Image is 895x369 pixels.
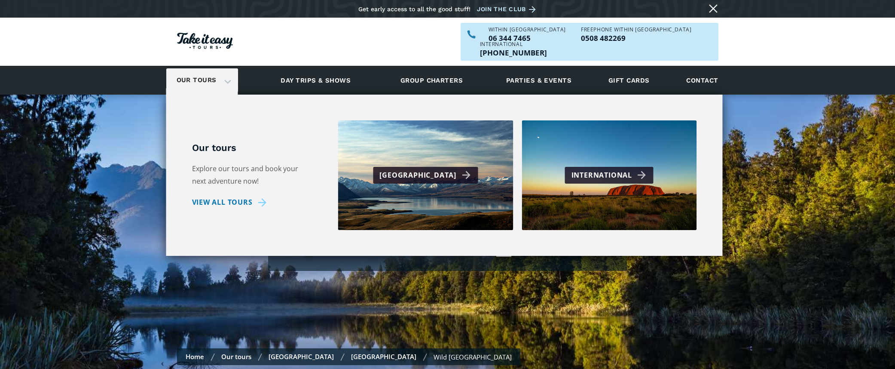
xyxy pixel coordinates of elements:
div: International [571,169,649,181]
a: [GEOGRAPHIC_DATA] [351,352,416,361]
h5: Our tours [192,142,312,154]
a: Our tours [170,70,223,90]
div: Our tours [166,68,238,92]
img: Take it easy Tours logo [177,33,233,49]
a: Call us freephone within NZ on 0508482269 [581,34,691,42]
a: [GEOGRAPHIC_DATA] [269,352,334,361]
p: 0508 482269 [581,34,691,42]
nav: Breadcrumbs [177,348,520,365]
a: Close message [706,2,720,15]
a: Parties & events [502,68,576,92]
div: [GEOGRAPHIC_DATA] [379,169,473,181]
a: Day trips & shows [270,68,361,92]
nav: Our tours [166,95,723,256]
a: Call us outside of NZ on +6463447465 [480,49,547,56]
a: Contact [682,68,722,92]
a: Homepage [177,28,233,55]
a: [GEOGRAPHIC_DATA] [338,120,513,230]
p: Explore our tours and book your next adventure now! [192,163,312,188]
p: [PHONE_NUMBER] [480,49,547,56]
a: Gift cards [604,68,654,92]
div: Wild [GEOGRAPHIC_DATA] [434,353,512,361]
p: 06 344 7465 [489,34,566,42]
a: Home [186,352,204,361]
a: International [522,120,697,230]
a: View all tours [192,196,270,209]
a: Join the club [477,4,539,15]
div: WITHIN [GEOGRAPHIC_DATA] [489,27,566,32]
a: Group charters [390,68,473,92]
div: International [480,42,547,47]
a: Our tours [221,352,251,361]
a: Call us within NZ on 063447465 [489,34,566,42]
div: Get early access to all the good stuff! [358,6,470,12]
div: Freephone WITHIN [GEOGRAPHIC_DATA] [581,27,691,32]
